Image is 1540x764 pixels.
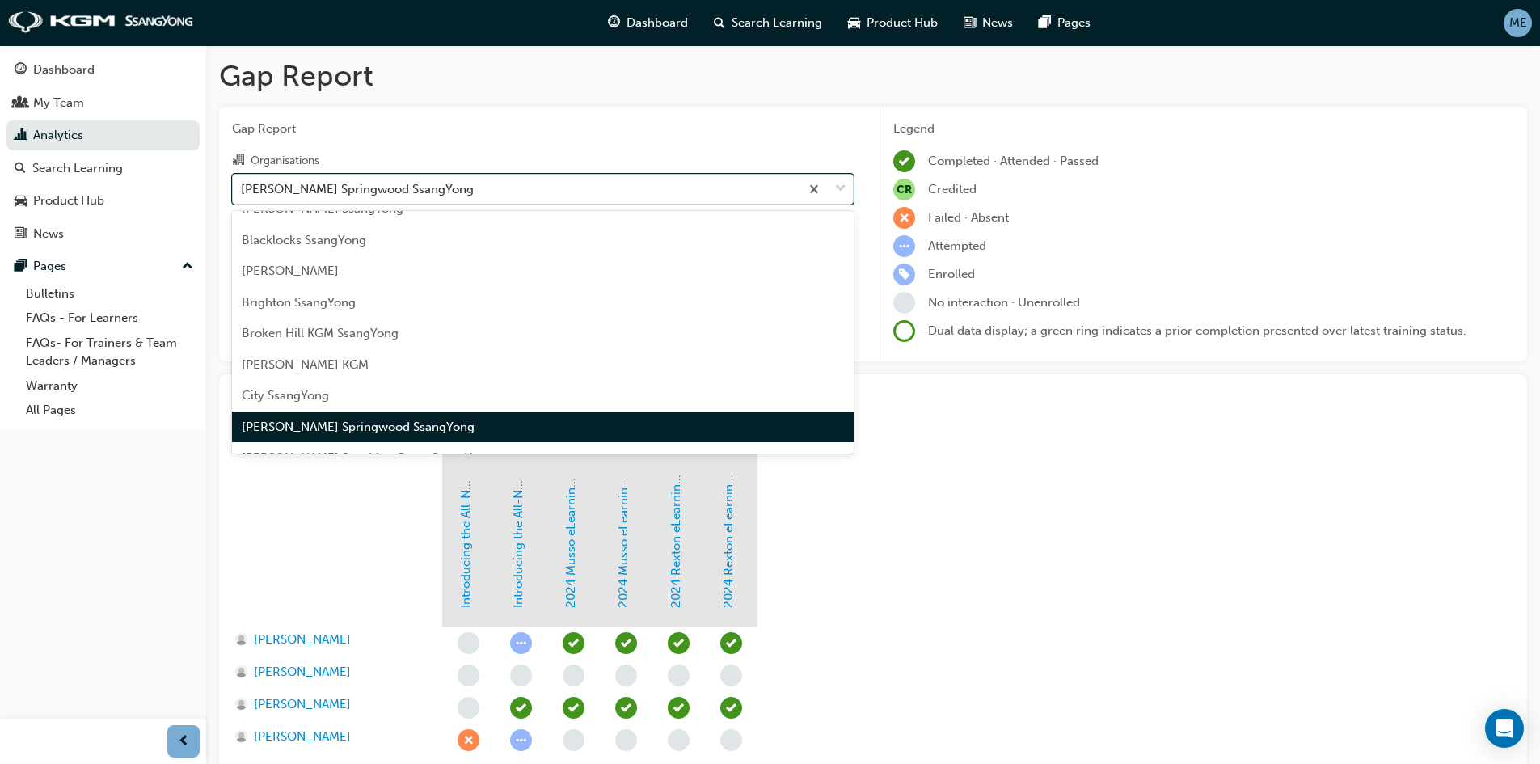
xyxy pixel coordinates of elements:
span: Attempted [928,238,986,253]
span: [PERSON_NAME] Springwood SsangYong [242,420,475,434]
span: guage-icon [608,13,620,33]
span: learningRecordVerb_NONE-icon [615,665,637,686]
a: All Pages [19,398,200,423]
div: Legend [893,120,1514,138]
span: [PERSON_NAME] [254,728,351,746]
span: learningRecordVerb_PASS-icon [668,632,690,654]
span: learningRecordVerb_FAIL-icon [458,729,479,751]
a: Product Hub [6,186,200,216]
span: learningRecordVerb_NONE-icon [458,697,479,719]
span: Credited [928,182,977,196]
span: Completed · Attended · Passed [928,154,1099,168]
span: [PERSON_NAME] [254,663,351,682]
span: learningRecordVerb_NONE-icon [563,729,584,751]
button: DashboardMy TeamAnalyticsSearch LearningProduct HubNews [6,52,200,251]
a: search-iconSearch Learning [701,6,835,40]
a: car-iconProduct Hub [835,6,951,40]
span: [PERSON_NAME] KGM [242,357,369,372]
span: learningRecordVerb_ATTEMPT-icon [510,632,532,654]
img: kgm [8,11,194,34]
span: learningRecordVerb_NONE-icon [615,729,637,751]
span: prev-icon [178,732,190,752]
span: chart-icon [15,129,27,143]
span: learningRecordVerb_PASS-icon [563,697,584,719]
span: news-icon [15,227,27,242]
button: Pages [6,251,200,281]
a: Dashboard [6,55,200,85]
span: learningRecordVerb_ATTEMPT-icon [510,729,532,751]
span: learningRecordVerb_NONE-icon [510,665,532,686]
span: Gap Report [232,120,854,138]
a: Warranty [19,374,200,399]
a: Introducing the All-New KGM [PERSON_NAME] [511,344,525,608]
span: Dashboard [627,14,688,32]
span: learningRecordVerb_NONE-icon [458,665,479,686]
a: FAQs - For Learners [19,306,200,331]
span: learningRecordVerb_ENROLL-icon [893,264,915,285]
a: FAQs- For Trainers & Team Leaders / Managers [19,331,200,374]
span: learningRecordVerb_COMPLETE-icon [893,150,915,172]
div: Pages [33,257,66,276]
h1: Gap Report [219,58,1527,94]
div: [PERSON_NAME] Springwood SsangYong [241,179,474,198]
span: learningRecordVerb_PASS-icon [510,697,532,719]
span: learningRecordVerb_NONE-icon [458,632,479,654]
span: news-icon [964,13,976,33]
span: learningRecordVerb_COMPLETE-icon [720,697,742,719]
span: null-icon [893,179,915,200]
a: [PERSON_NAME] [235,695,427,714]
a: News [6,219,200,249]
span: [PERSON_NAME] Sunshine Coast SsangYong [242,450,493,465]
span: Enrolled [928,267,975,281]
span: [PERSON_NAME] [254,695,351,714]
span: learningRecordVerb_FAIL-icon [893,207,915,229]
div: Product Hub [33,192,104,210]
a: [PERSON_NAME] [235,728,427,746]
a: [PERSON_NAME] [235,631,427,649]
span: Product Hub [867,14,938,32]
div: My Team [33,94,84,112]
a: news-iconNews [951,6,1026,40]
span: guage-icon [15,63,27,78]
span: organisation-icon [232,154,244,168]
span: [PERSON_NAME] [254,631,351,649]
span: pages-icon [1039,13,1051,33]
div: Dashboard [33,61,95,79]
span: people-icon [15,96,27,111]
span: learningRecordVerb_PASS-icon [563,632,584,654]
button: ME [1504,9,1532,37]
span: pages-icon [15,260,27,274]
a: Search Learning [6,154,200,184]
span: Broken Hill KGM SsangYong [242,326,399,340]
a: My Team [6,88,200,118]
a: [PERSON_NAME] [235,663,427,682]
span: up-icon [182,256,193,277]
a: Introducing the All-New KGM Actyon [458,402,473,608]
span: Brighton SsangYong [242,295,356,310]
span: learningRecordVerb_NONE-icon [720,729,742,751]
div: News [33,225,64,243]
span: Dual data display; a green ring indicates a prior completion presented over latest training status. [928,323,1466,338]
span: car-icon [15,194,27,209]
a: Analytics [6,120,200,150]
span: search-icon [15,162,26,176]
span: No interaction · Unenrolled [928,295,1080,310]
span: [PERSON_NAME] [242,264,339,278]
span: search-icon [714,13,725,33]
span: learningRecordVerb_PASS-icon [668,697,690,719]
span: News [982,14,1013,32]
span: Blacklocks SsangYong [242,233,366,247]
span: learningRecordVerb_NONE-icon [668,665,690,686]
span: learningRecordVerb_COMPLETE-icon [615,632,637,654]
span: Failed · Absent [928,210,1009,225]
span: learningRecordVerb_NONE-icon [720,665,742,686]
span: learningRecordVerb_COMPLETE-icon [615,697,637,719]
span: learningRecordVerb_COMPLETE-icon [720,632,742,654]
span: learningRecordVerb_NONE-icon [893,292,915,314]
span: Search Learning [732,14,822,32]
span: Pages [1057,14,1091,32]
span: car-icon [848,13,860,33]
span: learningRecordVerb_ATTEMPT-icon [893,235,915,257]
